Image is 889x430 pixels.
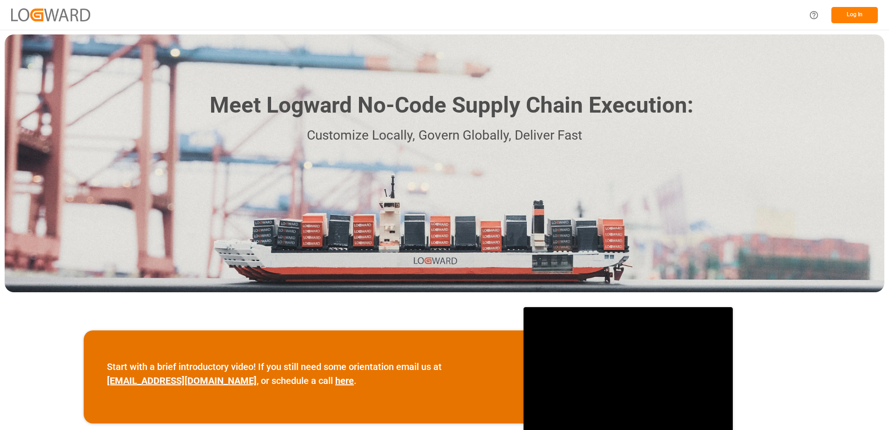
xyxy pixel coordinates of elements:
button: Help Center [803,5,824,26]
h1: Meet Logward No-Code Supply Chain Execution: [210,89,693,122]
a: [EMAIL_ADDRESS][DOMAIN_NAME] [107,375,257,386]
img: Logward_new_orange.png [11,8,90,21]
button: Log In [831,7,878,23]
p: Start with a brief introductory video! If you still need some orientation email us at , or schedu... [107,360,500,388]
p: Customize Locally, Govern Globally, Deliver Fast [196,125,693,146]
a: here [335,375,354,386]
